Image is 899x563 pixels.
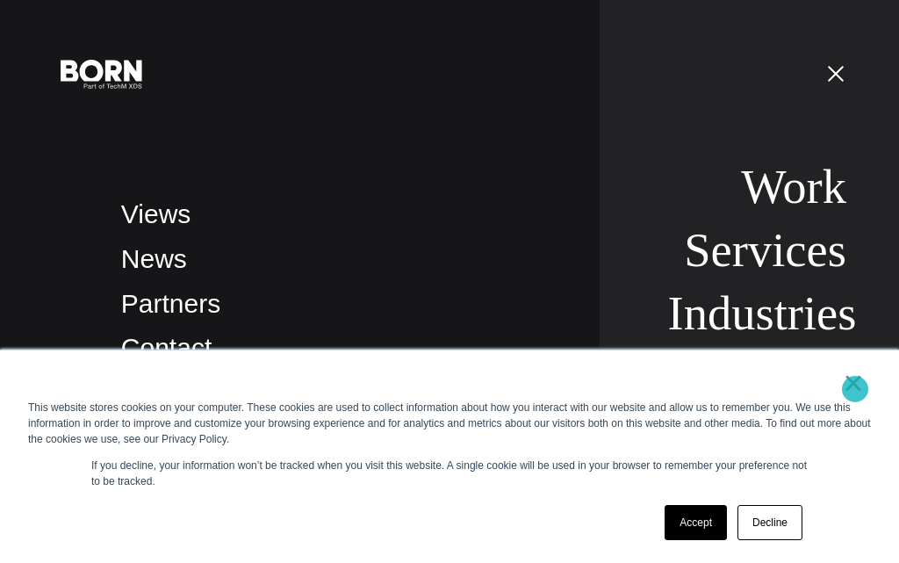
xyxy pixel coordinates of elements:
[121,199,191,228] a: Views
[815,54,857,91] button: Open
[121,333,212,362] a: Contact
[121,244,187,273] a: News
[667,286,856,340] a: Industries
[684,223,846,277] a: Services
[737,505,802,540] a: Decline
[28,400,871,447] div: This website stores cookies on your computer. These cookies are used to collect information about...
[741,160,846,213] a: Work
[843,375,864,391] a: ×
[121,289,220,318] a: Partners
[91,458,808,489] p: If you decline, your information won’t be tracked when you visit this website. A single cookie wi...
[665,505,727,540] a: Accept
